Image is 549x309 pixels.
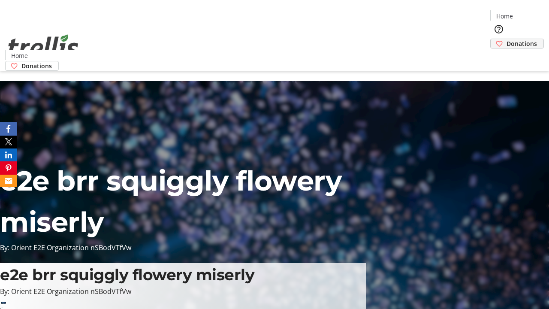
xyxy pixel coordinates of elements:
span: Donations [507,39,537,48]
span: Home [496,12,513,21]
a: Home [491,12,518,21]
button: Help [490,21,507,38]
a: Home [6,51,33,60]
span: Donations [21,61,52,70]
span: Home [11,51,28,60]
a: Donations [490,39,544,48]
button: Cart [490,48,507,66]
a: Donations [5,61,59,71]
img: Orient E2E Organization nSBodVTfVw's Logo [5,25,81,68]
